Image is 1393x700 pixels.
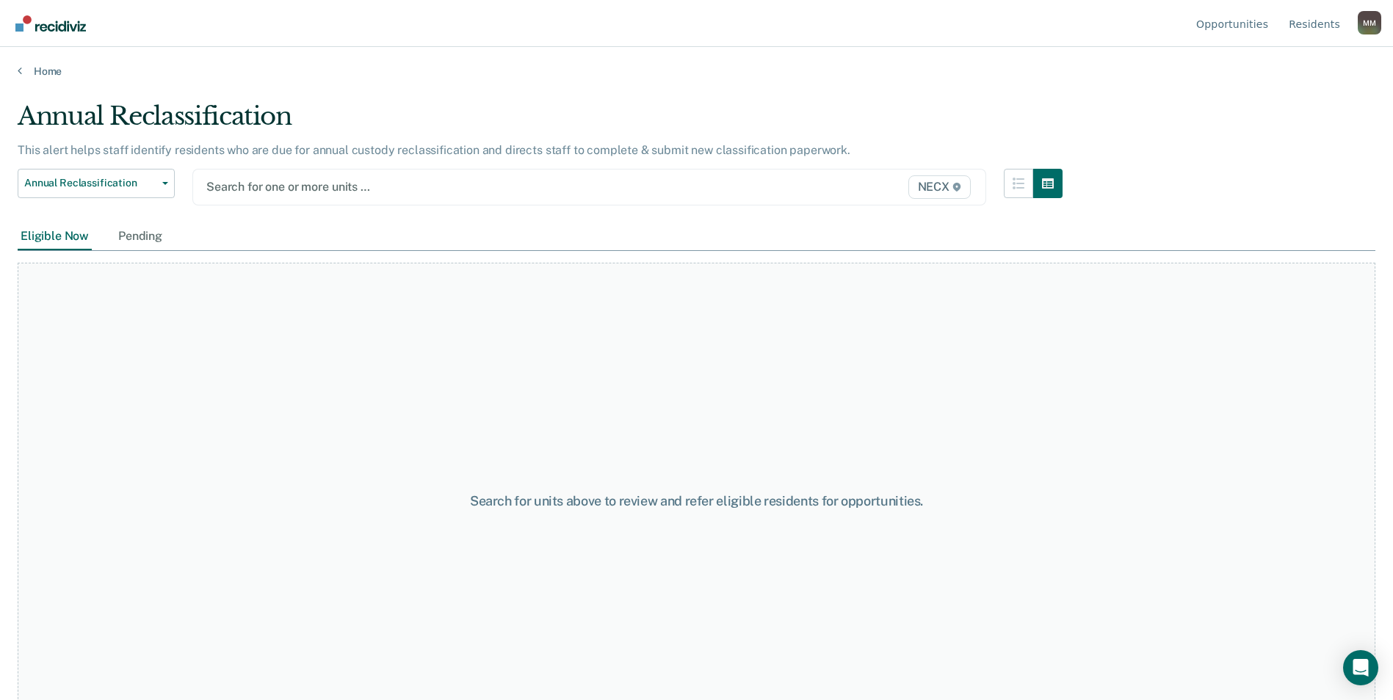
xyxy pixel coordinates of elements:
span: Annual Reclassification [24,177,156,189]
p: This alert helps staff identify residents who are due for annual custody reclassification and dir... [18,143,850,157]
div: Open Intercom Messenger [1343,650,1378,685]
div: Search for units above to review and refer eligible residents for opportunities. [358,493,1036,509]
div: Eligible Now [18,223,92,250]
span: NECX [908,175,971,199]
div: Annual Reclassification [18,101,1063,143]
a: Home [18,65,1375,78]
button: Annual Reclassification [18,169,175,198]
img: Recidiviz [15,15,86,32]
button: Profile dropdown button [1358,11,1381,34]
div: Pending [115,223,165,250]
div: M M [1358,11,1381,34]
